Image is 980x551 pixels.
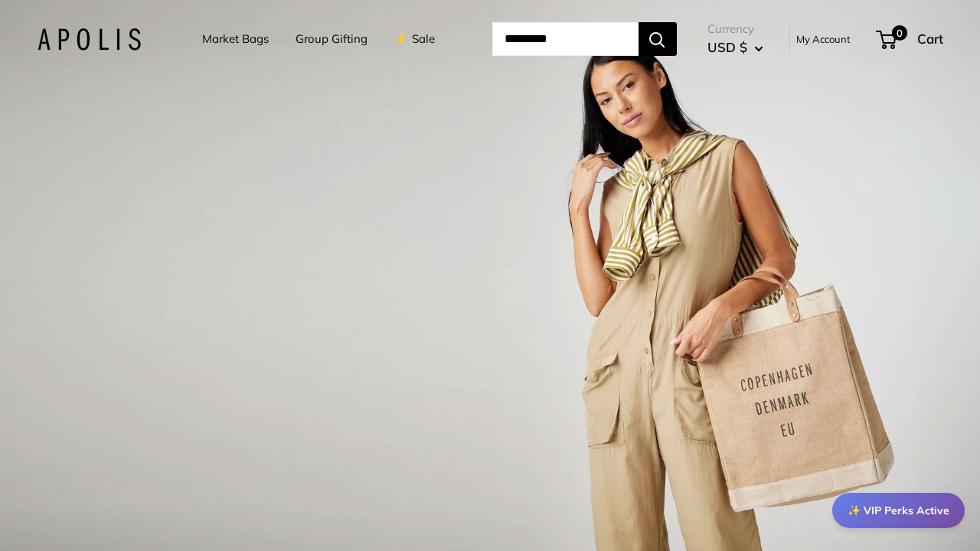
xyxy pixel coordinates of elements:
span: Cart [917,31,943,47]
a: ⚡️ Sale [394,28,435,50]
a: My Account [796,30,851,48]
span: 0 [891,25,906,41]
a: Group Gifting [296,28,367,50]
a: 0 Cart [877,27,943,51]
div: ✨ VIP Perks Active [832,493,965,528]
button: USD $ [707,35,763,60]
span: Currency [707,18,763,40]
button: Search [639,22,677,56]
span: USD $ [707,39,747,55]
a: Market Bags [202,28,269,50]
input: Search... [492,22,639,56]
img: Apolis [38,28,141,51]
